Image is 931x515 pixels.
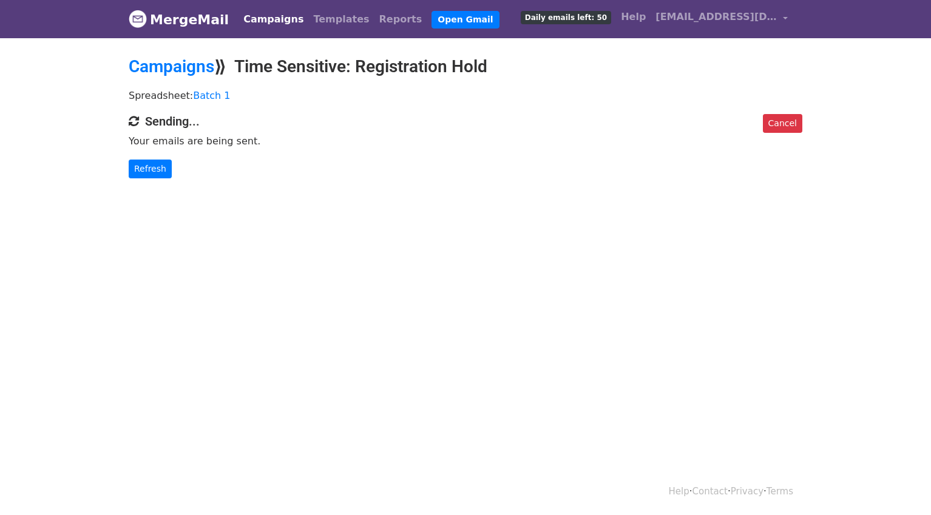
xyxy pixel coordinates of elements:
[870,457,931,515] iframe: Chat Widget
[374,7,427,32] a: Reports
[129,56,214,76] a: Campaigns
[731,486,763,497] a: Privacy
[129,135,802,147] p: Your emails are being sent.
[193,90,230,101] a: Batch 1
[655,10,777,24] span: [EMAIL_ADDRESS][DOMAIN_NAME]
[308,7,374,32] a: Templates
[516,5,616,29] a: Daily emails left: 50
[129,114,802,129] h4: Sending...
[669,486,689,497] a: Help
[767,486,793,497] a: Terms
[616,5,651,29] a: Help
[129,89,802,102] p: Spreadsheet:
[651,5,793,33] a: [EMAIL_ADDRESS][DOMAIN_NAME]
[521,11,611,24] span: Daily emails left: 50
[692,486,728,497] a: Contact
[129,10,147,28] img: MergeMail logo
[763,114,802,133] a: Cancel
[432,11,499,29] a: Open Gmail
[129,160,172,178] a: Refresh
[129,7,229,32] a: MergeMail
[129,56,802,77] h2: ⟫ Time Sensitive: Registration Hold
[239,7,308,32] a: Campaigns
